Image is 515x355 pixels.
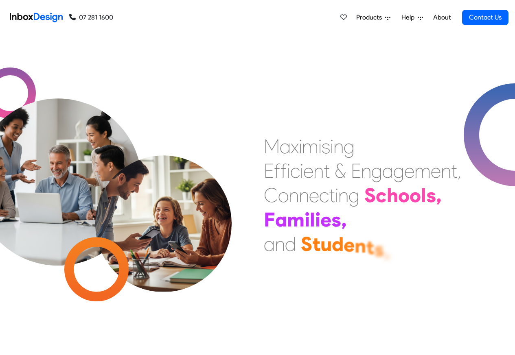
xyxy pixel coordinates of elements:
a: Products [353,9,394,26]
div: e [309,183,319,207]
div: E [351,159,361,183]
div: g [371,159,382,183]
div: & [335,159,346,183]
div: c [376,183,387,207]
div: a [264,232,275,256]
div: g [344,134,355,159]
div: g [348,183,359,207]
div: e [344,233,355,257]
div: , [457,159,461,183]
div: f [281,159,287,183]
div: f [274,159,281,183]
div: n [441,159,451,183]
div: u [320,232,332,256]
div: d [332,232,344,256]
div: i [305,207,310,232]
div: o [398,183,410,207]
div: m [414,159,431,183]
div: , [436,183,442,207]
a: 07 281 1600 [69,13,113,22]
span: Help [401,13,418,22]
div: E [264,159,274,183]
div: s [374,237,384,261]
div: t [329,183,335,207]
div: m [302,134,318,159]
a: About [431,9,453,26]
div: g [393,159,404,183]
div: M [264,134,280,159]
div: F [264,207,275,232]
div: c [319,183,329,207]
div: e [404,159,414,183]
div: s [331,207,341,232]
div: c [290,159,300,183]
div: n [361,159,371,183]
div: d [285,232,296,256]
div: i [318,134,322,159]
img: parents_with_child.png [78,122,249,292]
a: Contact Us [462,10,508,25]
div: n [313,159,324,183]
div: t [324,159,330,183]
div: , [341,207,347,232]
div: n [275,232,285,256]
div: e [320,207,331,232]
div: i [299,134,302,159]
div: i [335,183,338,207]
div: s [426,183,436,207]
div: n [355,233,366,258]
div: t [451,159,457,183]
div: a [382,159,393,183]
div: t [312,232,320,256]
div: n [299,183,309,207]
div: h [387,183,398,207]
div: e [431,159,441,183]
div: x [291,134,299,159]
div: n [333,134,344,159]
div: i [287,159,290,183]
div: S [364,183,376,207]
div: l [310,207,315,232]
div: n [338,183,348,207]
div: i [300,159,303,183]
div: i [315,207,320,232]
div: t [366,235,374,259]
div: m [287,207,305,232]
div: e [303,159,313,183]
div: a [280,134,291,159]
div: Maximising Efficient & Engagement, Connecting Schools, Families, and Students. [264,134,461,256]
div: S [301,232,312,256]
span: Products [356,13,385,22]
div: n [289,183,299,207]
div: o [278,183,289,207]
div: i [330,134,333,159]
div: a [275,207,287,232]
div: s [322,134,330,159]
div: o [410,183,421,207]
div: . [384,240,390,264]
a: Help [398,9,426,26]
div: C [264,183,278,207]
div: l [421,183,426,207]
